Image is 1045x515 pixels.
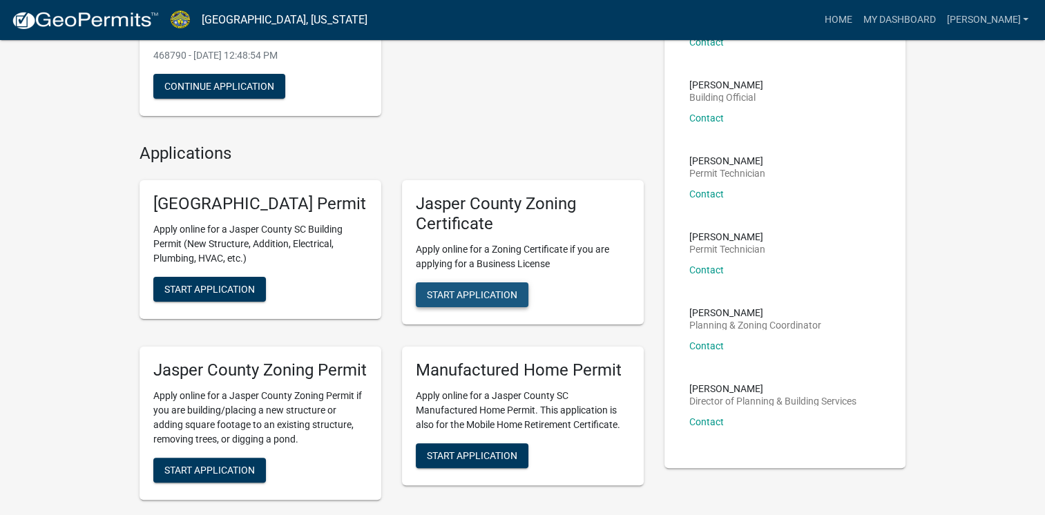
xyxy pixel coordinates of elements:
[416,282,528,307] button: Start Application
[153,360,367,380] h5: Jasper County Zoning Permit
[689,80,763,90] p: [PERSON_NAME]
[153,194,367,214] h5: [GEOGRAPHIC_DATA] Permit
[689,244,765,254] p: Permit Technician
[140,144,644,164] h4: Applications
[689,384,856,393] p: [PERSON_NAME]
[689,156,765,166] p: [PERSON_NAME]
[416,360,630,380] h5: Manufactured Home Permit
[689,188,724,200] a: Contact
[941,7,1034,33] a: [PERSON_NAME]
[153,458,266,483] button: Start Application
[689,232,765,242] p: [PERSON_NAME]
[818,7,857,33] a: Home
[689,340,724,351] a: Contact
[857,7,941,33] a: My Dashboard
[427,449,517,460] span: Start Application
[153,389,367,447] p: Apply online for a Jasper County Zoning Permit if you are building/placing a new structure or add...
[170,10,191,29] img: Jasper County, South Carolina
[202,8,367,32] a: [GEOGRAPHIC_DATA], [US_STATE]
[689,264,724,275] a: Contact
[153,222,367,266] p: Apply online for a Jasper County SC Building Permit (New Structure, Addition, Electrical, Plumbin...
[153,277,266,302] button: Start Application
[416,443,528,468] button: Start Application
[153,74,285,99] button: Continue Application
[689,308,821,318] p: [PERSON_NAME]
[689,113,724,124] a: Contact
[140,144,644,510] wm-workflow-list-section: Applications
[416,194,630,234] h5: Jasper County Zoning Certificate
[416,242,630,271] p: Apply online for a Zoning Certificate if you are applying for a Business License
[689,93,763,102] p: Building Official
[164,464,255,475] span: Start Application
[416,389,630,432] p: Apply online for a Jasper County SC Manufactured Home Permit. This application is also for the Mo...
[689,320,821,330] p: Planning & Zoning Coordinator
[689,168,765,178] p: Permit Technician
[689,396,856,406] p: Director of Planning & Building Services
[427,289,517,300] span: Start Application
[689,416,724,427] a: Contact
[153,48,367,63] p: 468790 - [DATE] 12:48:54 PM
[164,284,255,295] span: Start Application
[689,37,724,48] a: Contact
